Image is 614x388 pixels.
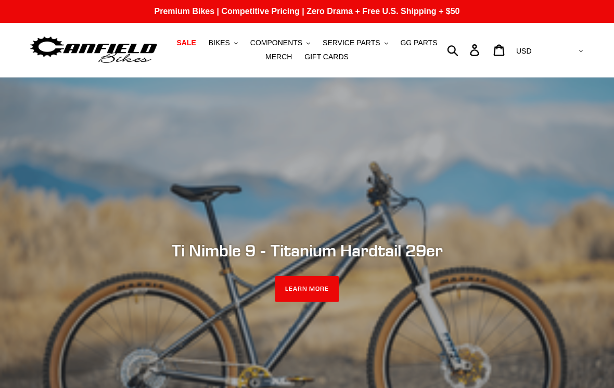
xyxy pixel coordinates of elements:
img: Canfield Bikes [29,34,159,67]
button: SERVICE PARTS [317,36,393,50]
span: GIFT CARDS [304,53,349,61]
span: MERCH [265,53,292,61]
span: GG PARTS [400,38,437,47]
span: SERVICE PARTS [323,38,380,47]
span: COMPONENTS [250,38,302,47]
button: COMPONENTS [245,36,315,50]
a: MERCH [260,50,297,64]
span: BIKES [209,38,230,47]
h2: Ti Nimble 9 - Titanium Hardtail 29er [29,241,585,261]
a: GIFT CARDS [299,50,354,64]
span: SALE [176,38,196,47]
a: GG PARTS [395,36,442,50]
a: SALE [171,36,201,50]
a: LEARN MORE [275,276,339,302]
button: BIKES [203,36,243,50]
